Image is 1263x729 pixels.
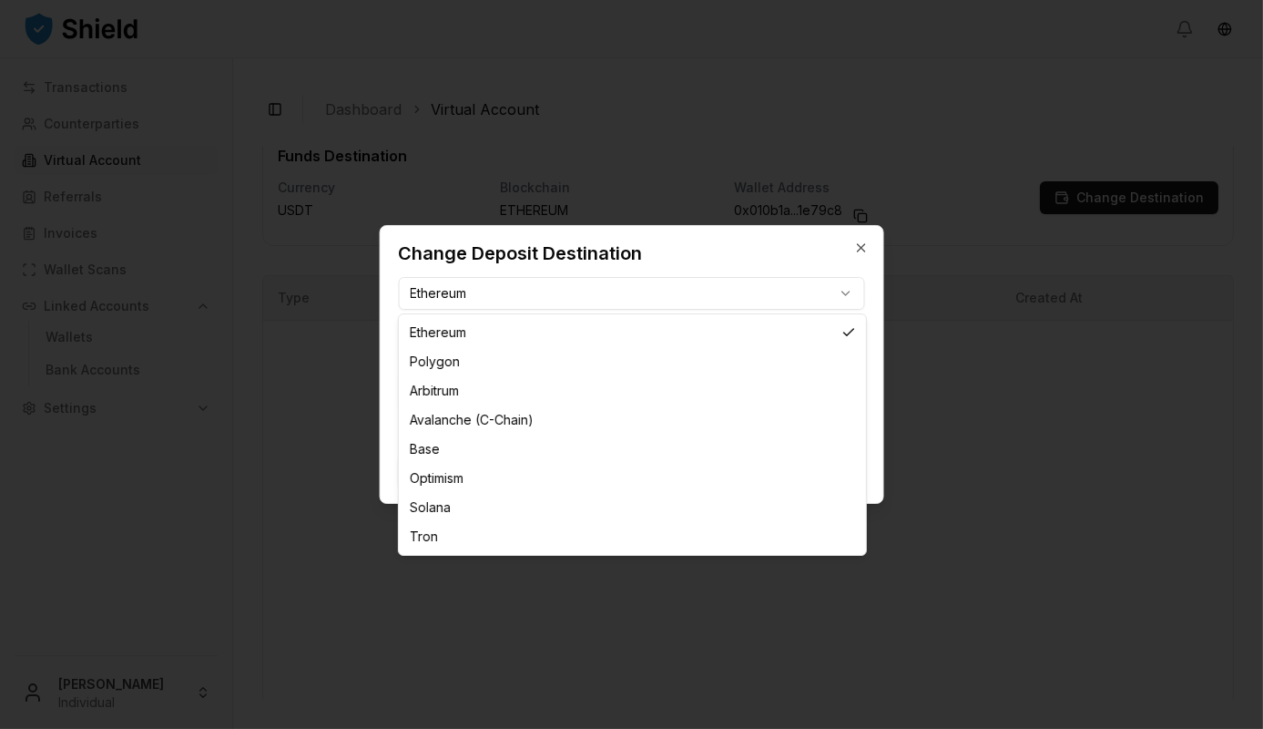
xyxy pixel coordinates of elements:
[410,382,459,400] span: Arbitrum
[410,469,463,488] span: Optimism
[410,411,534,429] span: Avalanche (C-Chain)
[410,323,466,342] span: Ethereum
[410,440,440,458] span: Base
[410,528,438,546] span: Tron
[410,498,451,517] span: Solana
[410,353,460,371] span: Polygon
